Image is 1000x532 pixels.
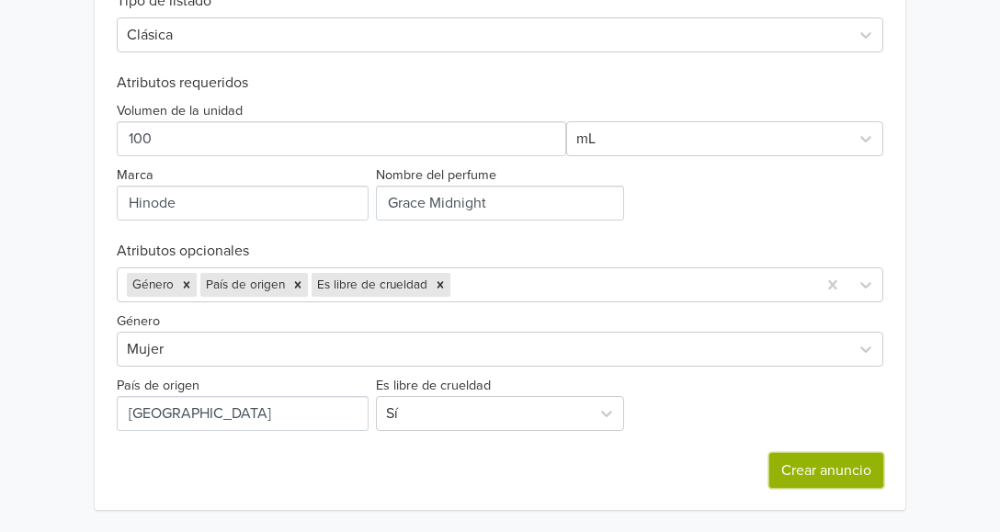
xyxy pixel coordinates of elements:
[117,101,243,121] label: Volumen de la unidad
[117,243,883,260] h6: Atributos opcionales
[769,453,883,488] button: Crear anuncio
[376,376,491,396] label: Es libre de crueldad
[117,311,160,332] label: Género
[200,273,288,297] div: País de origen
[312,273,430,297] div: Es libre de crueldad
[176,273,197,297] div: Remove Género
[127,273,176,297] div: Género
[117,165,153,186] label: Marca
[117,376,199,396] label: País de origen
[376,165,496,186] label: Nombre del perfume
[117,74,883,92] h6: Atributos requeridos
[288,273,308,297] div: Remove País de origen
[430,273,450,297] div: Remove Es libre de crueldad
